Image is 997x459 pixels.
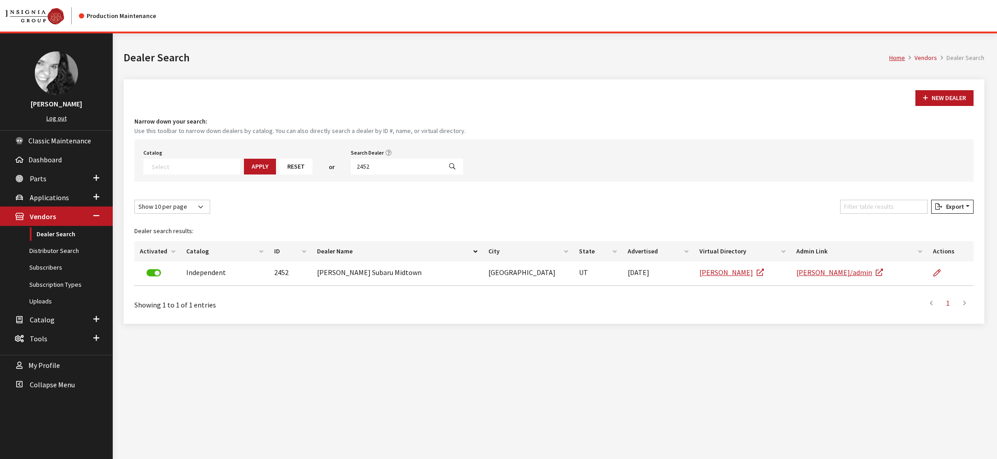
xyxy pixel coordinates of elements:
div: Production Maintenance [79,11,156,21]
span: Parts [30,174,46,183]
span: Collapse Menu [30,380,75,389]
button: Search [441,159,463,174]
td: UT [574,262,622,286]
textarea: Search [152,162,240,170]
label: Deactivate Dealer [147,269,161,276]
th: State: activate to sort column ascending [574,241,622,262]
label: Catalog [143,149,162,157]
a: Edit Dealer [933,262,948,284]
span: Export [942,202,964,211]
h4: Narrow down your search: [134,117,974,126]
td: 2452 [269,262,312,286]
div: Showing 1 to 1 of 1 entries [134,293,478,310]
caption: Dealer search results: [134,221,974,241]
th: Admin Link: activate to sort column ascending [791,241,928,262]
a: Home [889,54,905,62]
th: Advertised: activate to sort column ascending [622,241,694,262]
label: Search Dealer [351,149,384,157]
td: [DATE] [622,262,694,286]
a: 1 [940,294,956,312]
button: Reset [280,159,312,174]
th: ID: activate to sort column ascending [269,241,312,262]
button: Apply [244,159,276,174]
button: Export [931,200,974,214]
th: Catalog: activate to sort column ascending [181,241,269,262]
span: Classic Maintenance [28,136,91,145]
td: [GEOGRAPHIC_DATA] [483,262,574,286]
th: City: activate to sort column ascending [483,241,574,262]
span: Applications [30,193,69,202]
img: Khrystal Dorton [35,51,78,95]
span: Select [143,159,240,174]
h3: [PERSON_NAME] [9,98,104,109]
th: Virtual Directory: activate to sort column ascending [694,241,791,262]
a: [PERSON_NAME]/admin [796,268,883,277]
small: Use this toolbar to narrow down dealers by catalog. You can also directly search a dealer by ID #... [134,126,974,136]
li: Dealer Search [937,53,984,63]
th: Activated: activate to sort column ascending [134,241,181,262]
span: Dashboard [28,155,62,164]
a: Insignia Group logo [5,7,79,24]
th: Dealer Name: activate to sort column descending [312,241,483,262]
span: Tools [30,334,47,343]
a: Log out [46,114,67,122]
span: Catalog [30,315,55,324]
span: My Profile [28,361,60,370]
input: Search [351,159,442,174]
input: Filter table results [840,200,928,214]
th: Actions [928,241,974,262]
a: [PERSON_NAME] [699,268,764,277]
img: Catalog Maintenance [5,8,64,24]
span: Vendors [30,212,56,221]
td: [PERSON_NAME] Subaru Midtown [312,262,483,286]
span: or [329,162,335,172]
h1: Dealer Search [124,50,889,66]
li: Vendors [905,53,937,63]
button: New Dealer [915,90,974,106]
td: Independent [181,262,269,286]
